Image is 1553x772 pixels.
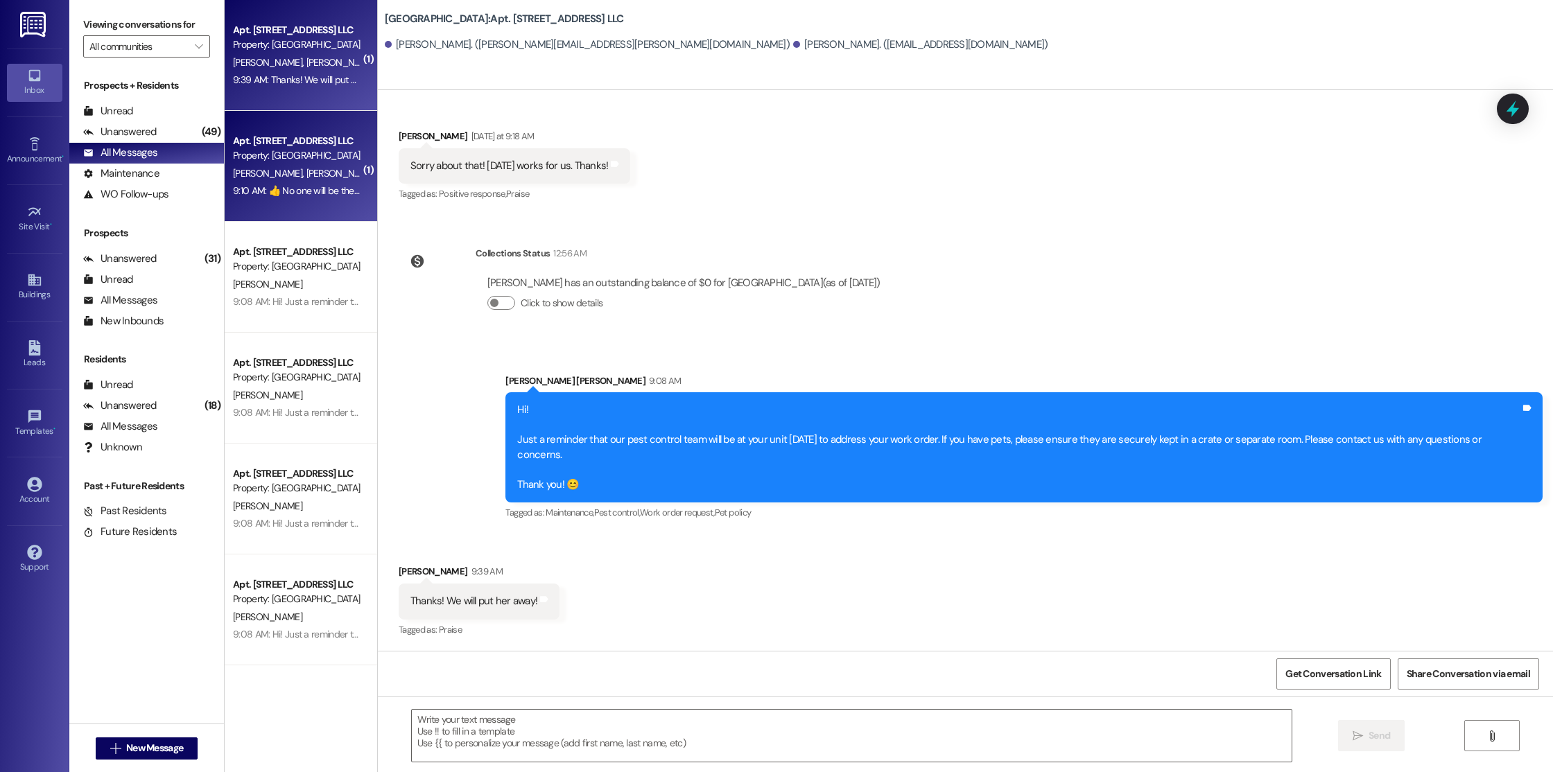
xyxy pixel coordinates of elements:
div: Property: [GEOGRAPHIC_DATA] [233,481,361,495]
div: [PERSON_NAME]. ([PERSON_NAME][EMAIL_ADDRESS][PERSON_NAME][DOMAIN_NAME]) [385,37,790,52]
a: Support [7,541,62,578]
input: All communities [89,35,188,58]
div: Future Residents [83,525,177,539]
div: Unknown [83,440,142,455]
div: Hi! Just a reminder that our pest control team will be at your unit [DATE] to address your work o... [517,403,1520,492]
div: 9:08 AM: Hi! Just a reminder that our pest control team will be at your unit [DATE] to address yo... [233,295,1265,308]
div: All Messages [83,293,157,308]
div: Apt. [STREET_ADDRESS] LLC [233,356,361,370]
div: Apt. [STREET_ADDRESS] LLC [233,134,361,148]
span: Praise [506,188,529,200]
div: Maintenance [83,166,159,181]
button: New Message [96,737,198,760]
div: Property: [GEOGRAPHIC_DATA] [233,37,361,52]
div: Property: [GEOGRAPHIC_DATA] [233,370,361,385]
span: Send [1369,728,1390,743]
a: Templates • [7,405,62,442]
div: Apt. [STREET_ADDRESS] LLC [233,466,361,481]
i:  [1486,730,1497,742]
i:  [1353,730,1363,742]
div: Property: [GEOGRAPHIC_DATA] [233,592,361,606]
label: Viewing conversations for [83,14,210,35]
div: Collections Status [476,246,550,261]
div: Prospects [69,226,224,240]
div: Property: [GEOGRAPHIC_DATA] [233,148,361,163]
div: New Inbounds [83,314,164,328]
span: Pest control , [594,507,641,518]
div: (49) [198,121,224,143]
div: Apt. [STREET_ADDRESS] LLC [233,245,361,259]
div: [PERSON_NAME] [399,564,559,584]
div: 9:08 AM: Hi! Just a reminder that our pest control team will be at your unit [DATE] to address yo... [233,628,1265,640]
div: 9:39 AM [468,564,503,579]
div: Unread [83,378,133,392]
div: Unread [83,104,133,119]
span: [PERSON_NAME] [233,278,302,290]
span: Get Conversation Link [1285,667,1381,681]
span: • [62,152,64,161]
div: [PERSON_NAME] [PERSON_NAME] [505,374,1543,393]
span: Praise [439,624,462,635]
div: Unanswered [83,252,157,266]
div: 12:56 AM [550,246,587,261]
a: Buildings [7,268,62,306]
div: Prospects + Residents [69,78,224,93]
span: [PERSON_NAME] [233,56,306,69]
span: [PERSON_NAME] [233,500,302,512]
div: 9:08 AM [645,374,681,388]
span: • [50,220,52,229]
div: (31) [201,248,224,270]
a: Leads [7,336,62,374]
span: Share Conversation via email [1407,667,1530,681]
div: Past + Future Residents [69,479,224,493]
i:  [195,41,202,52]
div: Unread [83,272,133,287]
span: [PERSON_NAME] [306,56,375,69]
div: Tagged as: [399,184,631,204]
div: Past Residents [83,504,167,518]
div: (18) [201,395,224,416]
div: [DATE] at 9:18 AM [468,129,535,143]
button: Get Conversation Link [1276,658,1390,690]
div: Unanswered [83,125,157,139]
span: Positive response , [439,188,506,200]
button: Send [1338,720,1405,751]
a: Inbox [7,64,62,101]
div: [PERSON_NAME] has an outstanding balance of $0 for [GEOGRAPHIC_DATA] (as of [DATE]) [487,276,880,290]
button: Share Conversation via email [1398,658,1539,690]
span: [PERSON_NAME] [233,389,302,401]
span: [PERSON_NAME] [233,611,302,623]
div: 9:39 AM: Thanks! We will put her away! [233,73,390,86]
div: Apt. [STREET_ADDRESS] LLC [233,23,361,37]
i:  [110,743,121,754]
div: [PERSON_NAME]. ([EMAIL_ADDRESS][DOMAIN_NAME]) [793,37,1048,52]
div: Thanks! We will put her away! [410,594,537,608]
span: Maintenance , [546,507,593,518]
a: Account [7,473,62,510]
div: All Messages [83,419,157,434]
b: [GEOGRAPHIC_DATA]: Apt. [STREET_ADDRESS] LLC [385,12,624,26]
label: Click to show details [521,296,602,310]
div: 9:08 AM: Hi! Just a reminder that our pest control team will be at your unit [DATE] to address yo... [233,517,1265,529]
span: • [53,424,55,434]
div: 9:10 AM: 👍 No one will be there. [233,184,364,197]
a: Site Visit • [7,200,62,238]
div: Tagged as: [399,620,559,640]
span: Pet policy [715,507,752,518]
div: Sorry about that! [DATE] works for us. Thanks! [410,159,609,173]
div: Property: [GEOGRAPHIC_DATA] [233,259,361,274]
span: [PERSON_NAME] [233,167,306,179]
div: Tagged as: [505,502,1543,523]
span: [PERSON_NAME] [306,167,375,179]
span: Work order request , [640,507,715,518]
div: WO Follow-ups [83,187,168,202]
span: New Message [126,741,183,755]
div: Unanswered [83,398,157,413]
div: Apt. [STREET_ADDRESS] LLC [233,577,361,592]
div: [PERSON_NAME] [399,129,631,148]
div: All Messages [83,146,157,160]
img: ResiDesk Logo [20,12,49,37]
div: Residents [69,352,224,367]
div: 9:08 AM: Hi! Just a reminder that our pest control team will be at your unit [DATE] to address yo... [233,406,1265,419]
